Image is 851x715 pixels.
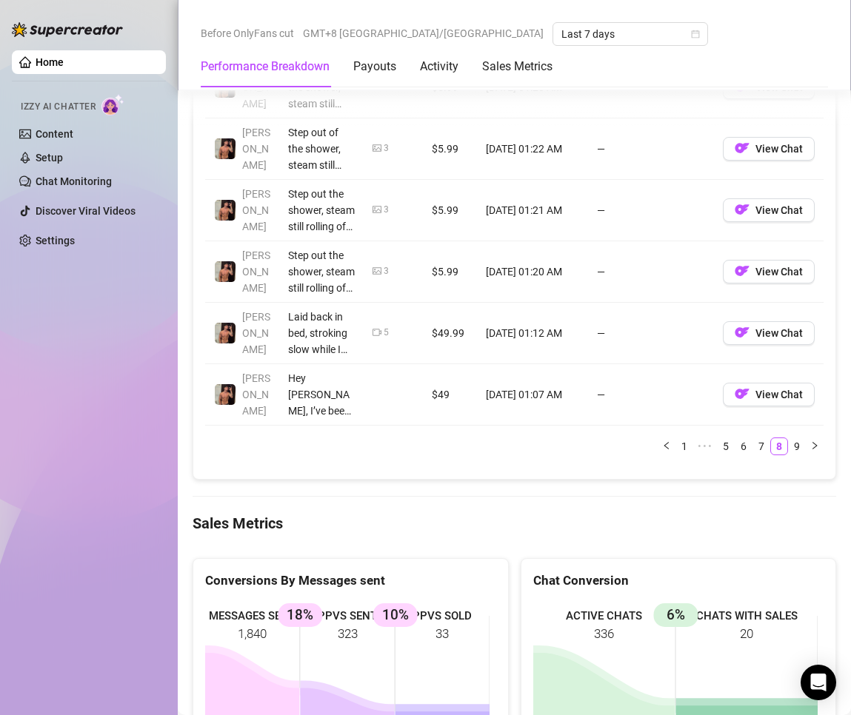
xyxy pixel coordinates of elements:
[752,437,770,455] li: 7
[693,437,717,455] span: •••
[658,437,675,455] li: Previous Page
[735,438,752,454] a: 6
[36,152,63,164] a: Setup
[477,118,588,180] td: [DATE] 01:22 AM
[201,58,330,75] div: Performance Breakdown
[193,513,836,534] h4: Sales Metrics
[423,241,477,303] td: $5.99
[723,146,815,158] a: OFView Chat
[215,384,236,405] img: Zach
[735,325,750,340] img: OF
[215,200,236,221] img: Zach
[806,437,824,455] button: right
[201,22,294,44] span: Before OnlyFans cut
[205,571,496,591] div: Conversions By Messages sent
[675,437,693,455] li: 1
[423,180,477,241] td: $5.99
[242,127,270,171] span: [PERSON_NAME]
[723,84,815,96] a: OFView Chat
[723,269,815,281] a: OFView Chat
[373,144,381,152] span: picture
[101,94,124,115] img: AI Chatter
[36,175,112,187] a: Chat Monitoring
[215,261,236,282] img: Zach
[288,309,355,357] div: Laid back in bed, stroking slow while I lock eyes with u… every move I make is for u 😈 my body te...
[693,437,717,455] li: Previous 5 Pages
[423,303,477,364] td: $49.99
[806,437,824,455] li: Next Page
[723,207,815,219] a: OFView Chat
[242,372,270,417] span: [PERSON_NAME]
[288,186,355,235] div: Step out the shower, steam still rolling off me… towel hanging low on my hips. I let it slip, slo...
[477,303,588,364] td: [DATE] 01:12 AM
[723,198,815,222] button: OFView Chat
[384,203,389,217] div: 3
[723,260,815,283] button: OFView Chat
[588,180,714,241] td: —
[423,118,477,180] td: $5.99
[755,143,803,155] span: View Chat
[373,266,381,275] span: picture
[588,241,714,303] td: —
[735,141,750,155] img: OF
[303,22,544,44] span: GMT+8 [GEOGRAPHIC_DATA]/[GEOGRAPHIC_DATA]
[723,392,815,403] a: OFView Chat
[676,438,693,454] a: 1
[561,23,699,45] span: Last 7 days
[36,205,136,217] a: Discover Viral Videos
[353,58,396,75] div: Payouts
[36,235,75,246] a: Settings
[482,58,553,75] div: Sales Metrics
[420,58,458,75] div: Activity
[533,571,824,591] div: Chat Conversion
[373,328,381,337] span: video-camera
[810,441,819,450] span: right
[588,118,714,180] td: —
[723,137,815,161] button: OFView Chat
[588,364,714,426] td: —
[242,249,270,294] span: [PERSON_NAME]
[242,188,270,232] span: [PERSON_NAME]
[288,370,355,419] div: Hey [PERSON_NAME], I’ve been thinking about u lately, and I cant help but miss the way we used to...
[384,326,389,340] div: 5
[755,266,803,278] span: View Chat
[771,438,787,454] a: 8
[12,22,123,37] img: logo-BBDzfeDw.svg
[477,180,588,241] td: [DATE] 01:21 AM
[753,438,770,454] a: 7
[373,205,381,214] span: picture
[21,100,96,114] span: Izzy AI Chatter
[215,138,236,159] img: Zach
[755,327,803,339] span: View Chat
[735,263,750,278] img: OF
[717,437,735,455] li: 5
[658,437,675,455] button: left
[242,65,270,110] span: [PERSON_NAME]
[735,386,750,401] img: OF
[755,204,803,216] span: View Chat
[691,30,700,38] span: calendar
[755,389,803,400] span: View Chat
[770,437,788,455] li: 8
[288,124,355,173] div: Step out of the shower, steam still rolling off me… towel hanging low on my hips. I let it slip, ...
[477,241,588,303] td: [DATE] 01:20 AM
[588,303,714,364] td: —
[384,264,389,278] div: 3
[36,128,73,140] a: Content
[789,438,805,454] a: 9
[384,141,389,155] div: 3
[788,437,806,455] li: 9
[723,383,815,406] button: OFView Chat
[662,441,671,450] span: left
[423,364,477,426] td: $49
[477,364,588,426] td: [DATE] 01:07 AM
[288,247,355,296] div: Step out the shower, steam still rolling off me… towel hanging low on my hips. I let it slip, slo...
[718,438,734,454] a: 5
[801,665,836,700] div: Open Intercom Messenger
[215,323,236,343] img: Zach
[735,202,750,217] img: OF
[242,311,270,355] span: [PERSON_NAME]
[723,330,815,342] a: OFView Chat
[36,56,64,68] a: Home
